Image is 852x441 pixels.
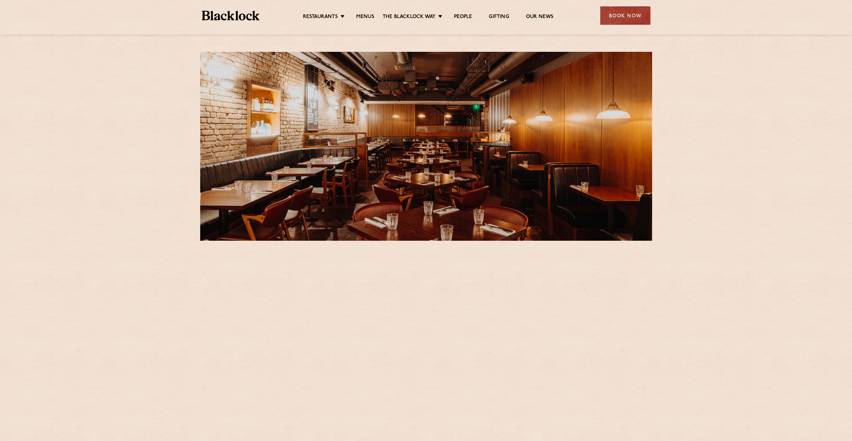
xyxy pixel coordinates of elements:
[303,14,338,21] a: Restaurants
[454,14,472,21] a: People
[526,14,554,21] a: Our News
[600,6,650,25] div: Book Now
[356,14,374,21] a: Menus
[489,14,509,21] a: Gifting
[383,14,436,21] a: The Blacklock Way
[202,11,260,20] img: BL_Textured_Logo-footer-cropped.svg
